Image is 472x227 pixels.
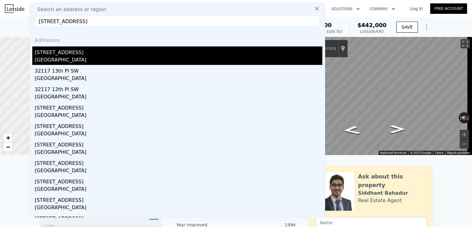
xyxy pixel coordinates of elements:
[341,45,345,52] a: Show location on map
[447,151,470,154] a: Report a problem
[43,213,101,223] div: Price per Square Foot
[458,114,470,121] button: Reset the view
[35,194,322,204] div: [STREET_ADDRESS]
[35,213,322,222] div: [STREET_ADDRESS]
[459,112,462,123] button: Rotate counterclockwise
[35,167,322,176] div: [GEOGRAPHIC_DATA]
[35,112,322,120] div: [GEOGRAPHIC_DATA]
[32,32,322,46] div: Addresses
[460,130,469,139] button: Zoom in
[335,124,368,137] path: Go Southeast, 121st Pl SE
[435,151,443,154] a: Terms (opens in new tab)
[358,172,427,189] div: Ask about this property
[35,120,322,130] div: [STREET_ADDRESS]
[35,46,322,56] div: [STREET_ADDRESS]
[35,56,322,65] div: [GEOGRAPHIC_DATA]
[358,197,402,204] div: Real Estate Agent
[420,21,433,33] button: Show Options
[35,130,322,139] div: [GEOGRAPHIC_DATA]
[3,133,13,142] a: Zoom in
[6,134,10,141] span: +
[430,3,467,14] a: Free Account
[358,189,408,197] div: Siddhant Bahadur
[281,37,472,155] div: Map
[35,139,322,149] div: [STREET_ADDRESS]
[396,22,418,33] button: SAVE
[410,151,431,154] span: © 2025 Google
[365,3,400,14] button: Company
[32,6,106,13] span: Search an address or region
[35,204,322,213] div: [GEOGRAPHIC_DATA]
[467,112,470,123] button: Rotate clockwise
[403,6,430,12] a: Log In
[35,75,322,83] div: [GEOGRAPHIC_DATA]
[35,176,322,185] div: [STREET_ADDRESS]
[3,142,13,152] a: Zoom out
[35,83,322,93] div: 32117 12th Pl SW
[383,123,411,135] path: Go North, 121st Pl SE
[357,28,387,34] div: Lotside ARV
[35,102,322,112] div: [STREET_ADDRESS]
[326,3,365,14] button: Solutions
[35,149,322,157] div: [GEOGRAPHIC_DATA]
[35,157,322,167] div: [STREET_ADDRESS]
[6,143,10,151] span: −
[35,65,322,75] div: 32117 13th Pl SW
[281,37,472,155] div: Street View
[461,39,470,48] button: Toggle fullscreen view
[35,185,322,194] div: [GEOGRAPHIC_DATA]
[5,4,24,13] img: Lotside
[35,93,322,102] div: [GEOGRAPHIC_DATA]
[357,22,387,28] span: $442,000
[460,139,469,149] button: Zoom out
[380,151,407,155] button: Keyboard shortcuts
[35,16,320,27] input: Enter an address, city, region, neighborhood or zip code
